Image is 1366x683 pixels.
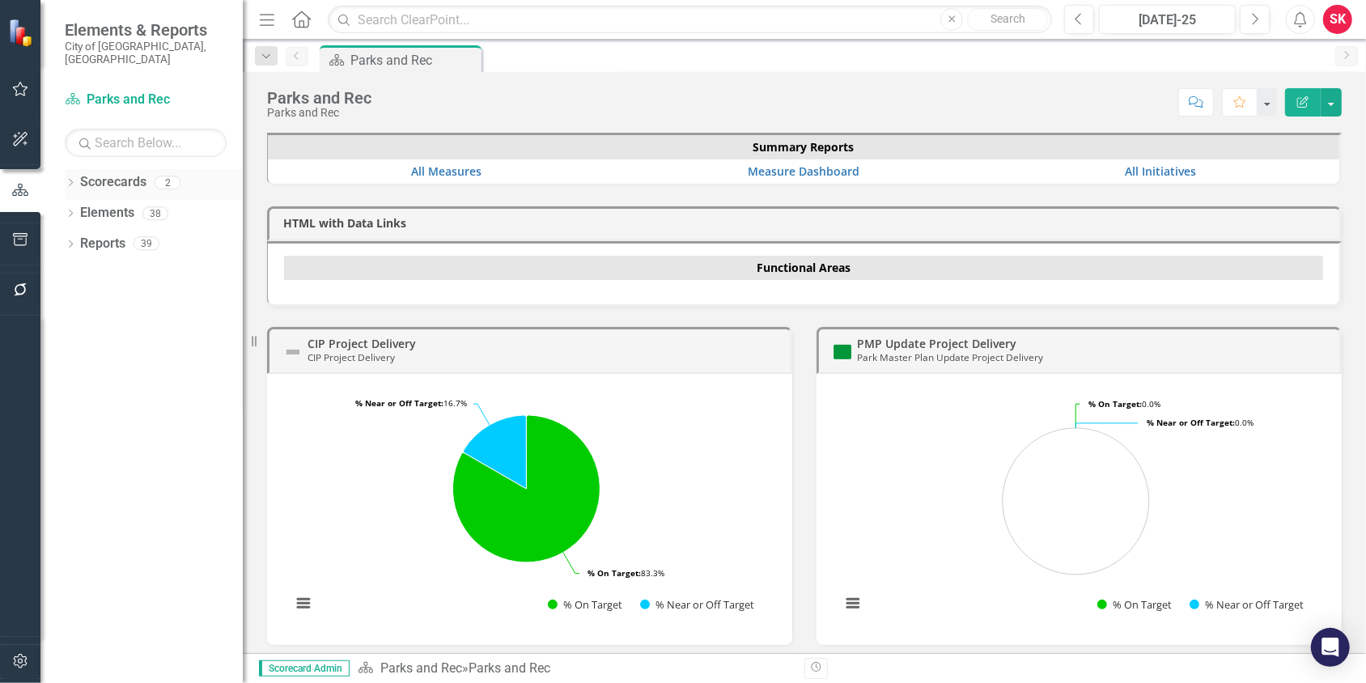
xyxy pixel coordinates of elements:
[1099,5,1236,34] button: [DATE]-25
[284,256,1323,280] th: Functional Areas
[1147,417,1235,428] tspan: % Near or Off Target:
[80,235,125,253] a: Reports
[1190,597,1304,611] button: Show % Near or Off Target
[588,567,641,579] tspan: % On Target:
[308,350,395,363] small: CIP Project Delivery
[453,415,600,562] path: % On Target, 83.33333333.
[259,660,350,677] span: Scorecard Admin
[1088,398,1142,409] tspan: % On Target:
[283,217,1331,229] h3: HTML with Data Links
[355,397,467,409] text: 16.7%
[80,204,134,223] a: Elements
[355,397,443,409] tspan: % Near or Off Target:
[411,163,481,179] a: All Measures
[8,19,36,47] img: ClearPoint Strategy
[1323,5,1352,34] button: SK
[833,342,852,362] img: On Target
[469,660,550,676] div: Parks and Rec
[464,415,527,489] path: % Near or Off Target, 16.66666667.
[640,597,755,611] button: Show % Near or Off Target
[1088,398,1160,409] text: 0.0%
[1311,628,1350,667] div: Open Intercom Messenger
[65,91,227,109] a: Parks and Rec
[1105,11,1230,30] div: [DATE]-25
[65,20,227,40] span: Elements & Reports
[967,8,1048,31] button: Search
[292,592,315,614] button: View chart menu, Chart
[65,40,227,66] small: City of [GEOGRAPHIC_DATA], [GEOGRAPHIC_DATA]
[991,12,1025,25] span: Search
[588,567,664,579] text: 83.3%
[548,597,622,611] button: Show % On Target
[857,350,1043,363] small: Park Master Plan Update Project Delivery
[134,237,159,251] div: 39
[833,386,1319,629] svg: Interactive chart
[350,50,477,70] div: Parks and Rec
[283,386,770,629] svg: Interactive chart
[842,592,864,614] button: View chart menu, Chart
[1097,597,1172,611] button: Show % On Target
[283,342,303,362] img: Not Defined
[80,173,146,192] a: Scorecards
[267,89,371,107] div: Parks and Rec
[380,660,462,676] a: Parks and Rec
[268,135,1339,159] th: Summary Reports
[155,176,180,189] div: 2
[142,206,168,220] div: 38
[748,163,859,179] a: Measure Dashboard
[358,660,792,678] div: »
[1147,417,1254,428] text: 0.0%
[267,107,371,119] div: Parks and Rec
[65,129,227,157] input: Search Below...
[833,386,1326,629] div: Chart. Highcharts interactive chart.
[1125,163,1196,179] a: All Initiatives
[308,336,416,351] a: CIP Project Delivery
[283,386,776,629] div: Chart. Highcharts interactive chart.
[857,336,1016,351] a: PMP Update Project Delivery
[328,6,1052,34] input: Search ClearPoint...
